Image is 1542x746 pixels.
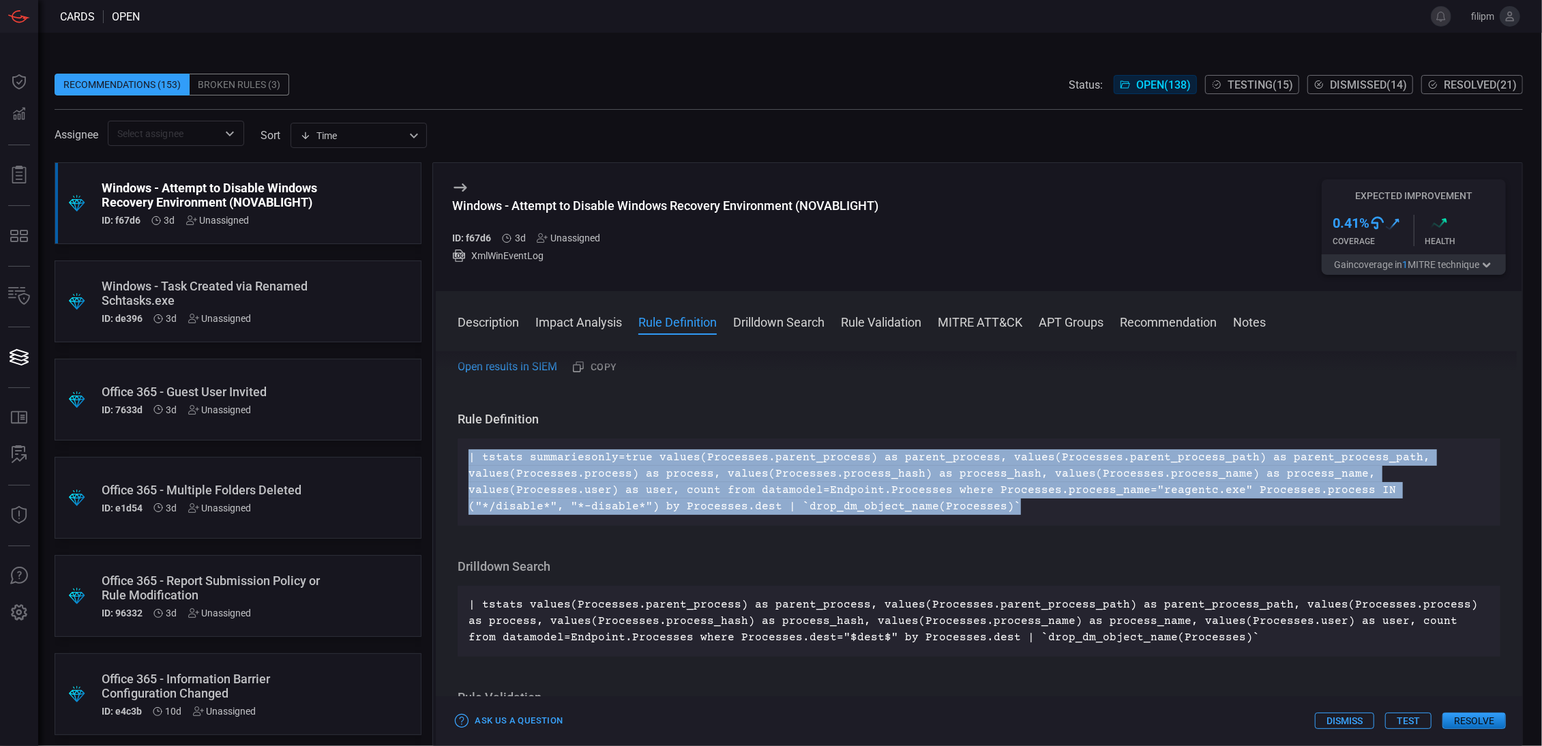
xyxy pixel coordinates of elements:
h3: 0.41 % [1333,215,1369,231]
div: Unassigned [188,503,252,513]
span: Sep 21, 2025 6:29 AM [164,215,175,226]
button: Detections [3,98,35,131]
span: 1 [1403,259,1408,270]
button: Impact Analysis [535,313,622,329]
span: Assignee [55,128,98,141]
h3: Drilldown Search [458,558,1500,575]
span: Testing ( 15 ) [1228,78,1293,91]
button: Rule Definition [638,313,717,329]
div: Recommendations (153) [55,74,190,95]
span: Sep 21, 2025 6:29 AM [166,404,177,415]
button: Testing(15) [1205,75,1299,94]
div: Office 365 - Report Submission Policy or Rule Modification [102,573,323,602]
button: APT Groups [1039,313,1103,329]
span: Open ( 138 ) [1136,78,1191,91]
button: Test [1385,713,1432,729]
button: Drilldown Search [733,313,825,329]
div: Unassigned [537,233,600,243]
div: Coverage [1333,237,1414,246]
div: Office 365 - Multiple Folders Deleted [102,483,323,497]
button: Cards [3,341,35,374]
div: Time [300,129,405,143]
div: Health [1425,237,1507,246]
h5: ID: de396 [102,313,143,324]
button: Rule Validation [841,313,921,329]
button: Dismiss [1315,713,1374,729]
input: Select assignee [112,125,218,142]
button: Recommendation [1120,313,1217,329]
p: | tstats values(Processes.parent_process) as parent_process, values(Processes.parent_process_path... [469,597,1489,646]
div: XmlWinEventLog [452,249,878,263]
h3: Rule Validation [458,689,1500,706]
label: sort [261,129,280,142]
h5: ID: e1d54 [102,503,143,513]
button: Open(138) [1114,75,1197,94]
div: Unassigned [193,706,256,717]
button: MITRE - Detection Posture [3,220,35,252]
button: Resolved(21) [1421,75,1523,94]
h5: ID: f67d6 [452,233,491,243]
button: Ask Us a Question [452,711,566,732]
h5: ID: 7633d [102,404,143,415]
button: Ask Us A Question [3,560,35,593]
span: Sep 21, 2025 6:29 AM [166,313,177,324]
h5: ID: e4c3b [102,706,142,717]
div: Unassigned [188,404,252,415]
span: filipm [1457,11,1494,22]
button: Notes [1233,313,1266,329]
span: Resolved ( 21 ) [1444,78,1517,91]
button: Threat Intelligence [3,499,35,532]
button: Reports [3,159,35,192]
button: Rule Catalog [3,402,35,434]
span: Sep 21, 2025 6:29 AM [515,233,526,243]
h5: ID: f67d6 [102,215,140,226]
div: Office 365 - Guest User Invited [102,385,323,399]
span: Cards [60,10,95,23]
button: Resolve [1442,713,1506,729]
button: Dashboard [3,65,35,98]
div: Broken Rules (3) [190,74,289,95]
button: MITRE ATT&CK [938,313,1022,329]
button: Preferences [3,597,35,629]
div: Windows - Attempt to Disable Windows Recovery Environment (NOVABLIGHT) [452,198,878,213]
span: Sep 14, 2025 7:04 AM [166,706,182,717]
span: open [112,10,140,23]
button: Gaincoverage in1MITRE technique [1322,254,1506,275]
span: Status: [1069,78,1103,91]
div: Office 365 - Information Barrier Configuration Changed [102,672,323,700]
p: | tstats summariesonly=true values(Processes.parent_process) as parent_process, values(Processes.... [469,449,1489,515]
div: Unassigned [188,313,252,324]
h5: ID: 96332 [102,608,143,618]
span: Dismissed ( 14 ) [1330,78,1407,91]
button: ALERT ANALYSIS [3,438,35,471]
div: Unassigned [188,608,252,618]
button: Inventory [3,280,35,313]
h5: Expected Improvement [1322,190,1506,201]
div: Windows - Attempt to Disable Windows Recovery Environment (NOVABLIGHT) [102,181,323,209]
button: Description [458,313,519,329]
button: Open [220,124,239,143]
span: Sep 21, 2025 6:29 AM [166,503,177,513]
span: Sep 21, 2025 6:29 AM [166,608,177,618]
div: Windows - Task Created via Renamed Schtasks.exe [102,279,323,308]
h3: Rule Definition [458,411,1500,428]
div: Unassigned [186,215,250,226]
button: Dismissed(14) [1307,75,1413,94]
